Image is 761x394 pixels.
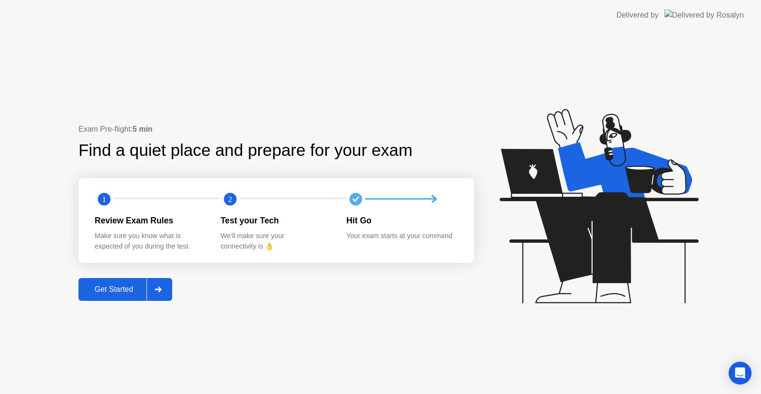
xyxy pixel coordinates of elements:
[95,214,205,227] div: Review Exam Rules
[78,278,172,301] button: Get Started
[729,362,751,384] div: Open Intercom Messenger
[102,194,106,203] text: 1
[78,138,414,163] div: Find a quiet place and prepare for your exam
[221,231,332,251] div: We’ll make sure your connectivity is 👌
[228,194,232,203] text: 2
[78,124,474,135] div: Exam Pre-flight:
[346,214,457,227] div: Hit Go
[616,10,659,21] div: Delivered by
[664,10,744,20] img: Delivered by Rosalyn
[221,214,332,227] div: Test your Tech
[95,231,205,251] div: Make sure you know what is expected of you during the test.
[81,285,146,294] div: Get Started
[133,125,153,133] b: 5 min
[346,231,457,241] div: Your exam starts at your command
